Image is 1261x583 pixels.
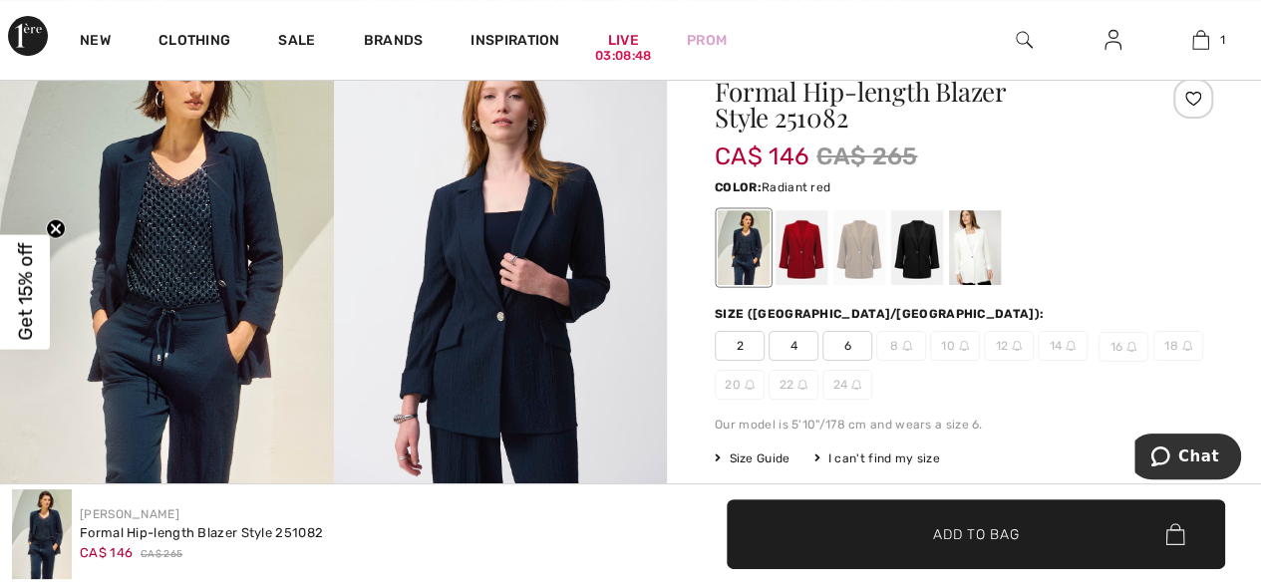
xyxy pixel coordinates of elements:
[1099,332,1148,362] span: 16
[813,449,939,467] div: I can't find my size
[141,547,182,562] span: CA$ 265
[1153,331,1203,361] span: 18
[278,32,315,53] a: Sale
[718,210,770,285] div: Midnight Blue
[471,32,559,53] span: Inspiration
[851,380,861,390] img: ring-m.svg
[687,30,727,51] a: Prom
[158,32,230,53] a: Clothing
[715,305,1048,323] div: Size ([GEOGRAPHIC_DATA]/[GEOGRAPHIC_DATA]):
[876,331,926,361] span: 8
[1038,331,1088,361] span: 14
[902,341,912,351] img: ring-m.svg
[745,380,755,390] img: ring-m.svg
[1157,28,1244,52] a: 1
[1219,31,1224,49] span: 1
[816,139,917,174] span: CA$ 265
[1016,28,1033,52] img: search the website
[769,370,818,400] span: 22
[833,210,885,285] div: Moonstone
[959,341,969,351] img: ring-m.svg
[80,545,133,560] span: CA$ 146
[1165,523,1184,545] img: Bag.svg
[727,499,1225,569] button: Add to Bag
[984,331,1034,361] span: 12
[715,370,765,400] span: 20
[715,79,1130,131] h1: Formal Hip-length Blazer Style 251082
[8,16,48,56] img: 1ère Avenue
[334,19,668,518] img: Formal Hip-Length Blazer Style 251082. 2
[822,370,872,400] span: 24
[715,123,808,170] span: CA$ 146
[1192,28,1209,52] img: My Bag
[776,210,827,285] div: Radiant red
[715,180,762,194] span: Color:
[1089,28,1137,53] a: Sign In
[930,331,980,361] span: 10
[608,30,639,51] a: Live03:08:48
[1126,342,1136,352] img: ring-m.svg
[949,210,1001,285] div: White
[1104,28,1121,52] img: My Info
[595,47,651,66] div: 03:08:48
[80,523,323,543] div: Formal Hip-length Blazer Style 251082
[14,243,37,341] span: Get 15% off
[46,218,66,238] button: Close teaser
[1066,341,1076,351] img: ring-m.svg
[1182,341,1192,351] img: ring-m.svg
[715,449,789,467] span: Size Guide
[797,380,807,390] img: ring-m.svg
[822,331,872,361] span: 6
[891,210,943,285] div: Black
[769,331,818,361] span: 4
[12,489,72,579] img: Formal Hip-Length Blazer Style 251082
[80,507,179,521] a: [PERSON_NAME]
[1134,434,1241,483] iframe: Opens a widget where you can chat to one of our agents
[762,180,830,194] span: Radiant red
[933,523,1019,544] span: Add to Bag
[715,331,765,361] span: 2
[715,416,1213,434] div: Our model is 5'10"/178 cm and wears a size 6.
[1012,341,1022,351] img: ring-m.svg
[364,32,424,53] a: Brands
[80,32,111,53] a: New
